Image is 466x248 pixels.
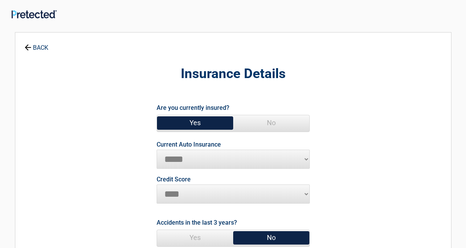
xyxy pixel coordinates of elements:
label: Credit Score [157,176,191,183]
img: Main Logo [11,10,57,18]
label: Current Auto Insurance [157,142,221,148]
a: BACK [23,38,50,51]
span: No [233,230,309,245]
span: Yes [157,230,233,245]
span: No [233,115,309,131]
h2: Insurance Details [57,65,409,83]
label: Accidents in the last 3 years? [157,217,237,228]
label: Are you currently insured? [157,103,229,113]
span: Yes [157,115,233,131]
